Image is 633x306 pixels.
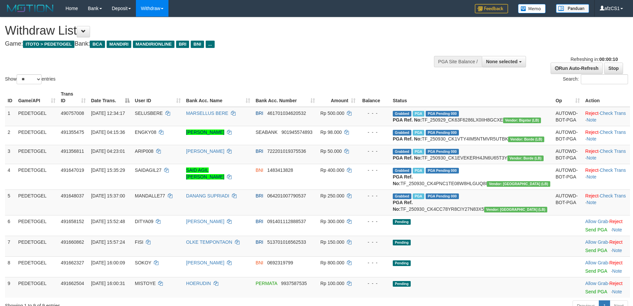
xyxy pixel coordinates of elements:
th: Bank Acc. Name: activate to sort column ascending [183,88,253,107]
td: TF_250930_CK4CC78YR8CIY27N83X5 [390,189,553,215]
label: Show entries [5,74,55,84]
a: Note [586,200,596,205]
a: DANANG SUPRIADI [186,193,229,198]
span: ITOTO > PEDETOGEL [23,41,74,48]
td: TF_250929_CK63F6286LX0IIH8GCXE [390,107,553,126]
span: 491647019 [61,167,84,173]
span: Marked by afzCS1 [413,149,424,154]
span: Copy 513701016562533 to clipboard [267,239,306,245]
span: Copy 461701034620532 to clipboard [267,111,306,116]
td: AUTOWD-BOT-PGA [553,126,582,145]
div: - - - [361,129,387,136]
span: Rp 500.000 [320,111,344,116]
span: Pending [393,240,411,245]
div: - - - [361,218,387,225]
a: Reject [585,167,598,173]
a: Check Trans [600,149,626,154]
span: Vendor URL: https://dashboard.q2checkout.com/secure [507,155,544,161]
span: [DATE] 04:23:01 [91,149,125,154]
span: Copy 0692319799 to clipboard [267,260,293,265]
span: MISTOYE [135,281,156,286]
div: PGA Site Balance / [434,56,482,67]
div: - - - [361,110,387,117]
td: 6 [5,215,16,236]
td: · · [582,164,630,189]
a: Reject [585,193,598,198]
div: - - - [361,148,387,154]
span: 491662327 [61,260,84,265]
span: None selected [486,59,518,64]
td: AUTOWD-BOT-PGA [553,107,582,126]
a: Allow Grab [585,239,608,245]
select: Showentries [17,74,42,84]
span: [DATE] 15:35:29 [91,167,125,173]
span: BNI [191,41,204,48]
a: Note [612,289,622,294]
span: BRI [256,149,263,154]
span: FISI [135,239,144,245]
span: Vendor URL: https://dashboard.q2checkout.com/secure [503,118,541,123]
h4: Game: Bank: [5,41,415,47]
a: Send PGA [585,268,607,274]
td: TF_250930_CK4PNC1TE08W8HLGUQ8I [390,164,553,189]
a: Check Trans [600,111,626,116]
a: SAID AGIL [PERSON_NAME] [186,167,224,179]
a: [PERSON_NAME] [186,130,224,135]
a: Check Trans [600,130,626,135]
span: [DATE] 15:37:00 [91,193,125,198]
td: PEDETOGEL [16,145,58,164]
span: [DATE] 04:15:36 [91,130,125,135]
a: Reject [609,239,623,245]
td: 8 [5,256,16,277]
a: Allow Grab [585,219,608,224]
td: 2 [5,126,16,145]
span: BRI [176,41,189,48]
span: Marked by afzCS1 [413,193,424,199]
span: Refreshing in: [571,57,618,62]
a: Check Trans [600,193,626,198]
a: Run Auto-Refresh [551,63,603,74]
span: Pending [393,260,411,266]
span: SEABANK [256,130,277,135]
td: · [582,215,630,236]
img: MOTION_logo.png [5,3,55,13]
a: Reject [609,219,623,224]
td: 9 [5,277,16,298]
span: DITYA09 [135,219,154,224]
th: Bank Acc. Number: activate to sort column ascending [253,88,318,107]
span: ARIP008 [135,149,154,154]
span: BRI [256,193,263,198]
td: 1 [5,107,16,126]
a: OLKE TEMPONTAON [186,239,232,245]
th: Amount: activate to sort column ascending [318,88,358,107]
a: Note [586,136,596,142]
span: · [585,239,609,245]
td: PEDETOGEL [16,189,58,215]
span: Copy 1483413828 to clipboard [267,167,293,173]
span: 491658152 [61,219,84,224]
span: [DATE] 16:00:31 [91,281,125,286]
span: MANDIRI [107,41,131,48]
h1: Withdraw List [5,24,415,37]
span: Pending [393,219,411,225]
th: Trans ID: activate to sort column ascending [58,88,88,107]
img: panduan.png [556,4,589,13]
td: PEDETOGEL [16,236,58,256]
span: Grabbed [393,168,411,173]
b: PGA Ref. No: [393,200,413,212]
td: AUTOWD-BOT-PGA [553,189,582,215]
a: Note [586,117,596,123]
td: · [582,236,630,256]
b: PGA Ref. No: [393,136,422,142]
td: · · [582,189,630,215]
span: Grabbed [393,111,411,117]
span: 490757008 [61,111,84,116]
th: Op: activate to sort column ascending [553,88,582,107]
span: BRI [256,219,263,224]
td: 7 [5,236,16,256]
div: - - - [361,259,387,266]
td: PEDETOGEL [16,277,58,298]
th: User ID: activate to sort column ascending [132,88,183,107]
span: [DATE] 15:57:24 [91,239,125,245]
a: [PERSON_NAME] [186,149,224,154]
